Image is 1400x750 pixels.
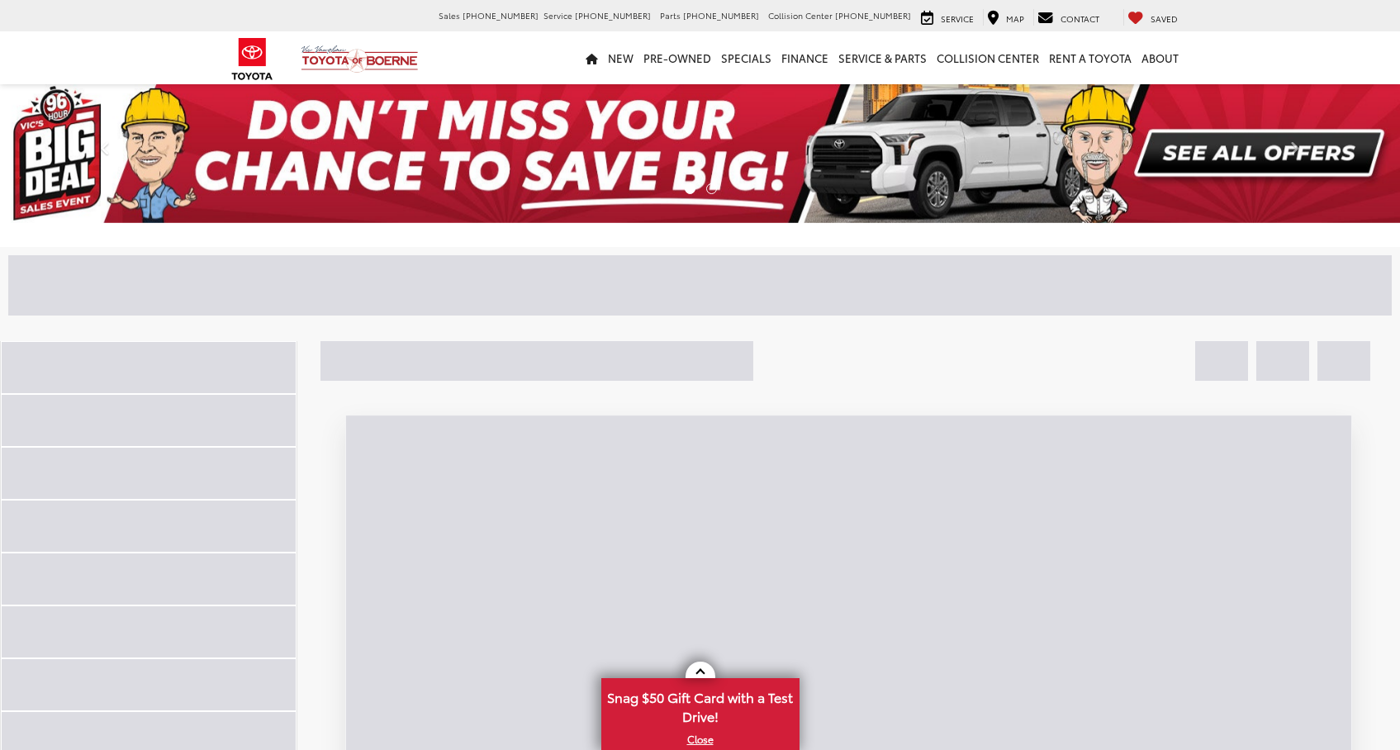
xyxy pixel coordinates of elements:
[1123,9,1182,26] a: My Saved Vehicles
[768,9,833,21] span: Collision Center
[603,31,638,84] a: New
[683,9,759,21] span: [PHONE_NUMBER]
[932,31,1044,84] a: Collision Center
[1006,12,1024,25] span: Map
[835,9,911,21] span: [PHONE_NUMBER]
[983,9,1028,26] a: Map
[221,32,283,86] img: Toyota
[776,31,833,84] a: Finance
[1151,12,1178,25] span: Saved
[1137,31,1184,84] a: About
[301,45,419,74] img: Vic Vaughan Toyota of Boerne
[833,31,932,84] a: Service & Parts: Opens in a new tab
[543,9,572,21] span: Service
[581,31,603,84] a: Home
[1061,12,1099,25] span: Contact
[463,9,539,21] span: [PHONE_NUMBER]
[917,9,978,26] a: Service
[716,31,776,84] a: Specials
[603,680,798,730] span: Snag $50 Gift Card with a Test Drive!
[660,9,681,21] span: Parts
[638,31,716,84] a: Pre-Owned
[1044,31,1137,84] a: Rent a Toyota
[439,9,460,21] span: Sales
[575,9,651,21] span: [PHONE_NUMBER]
[1033,9,1103,26] a: Contact
[941,12,974,25] span: Service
